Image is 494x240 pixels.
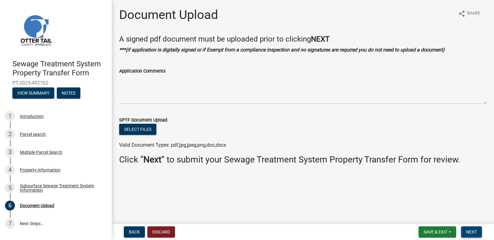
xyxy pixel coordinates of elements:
[12,87,54,99] button: View Summary
[5,147,15,157] div: 3
[119,124,156,135] button: Select files
[5,183,15,193] div: 5
[119,35,487,44] h4: A signed pdf document must be uploaded prior to clicking
[466,229,477,234] span: Next
[119,142,226,148] span: Valid Document Types: pdf,jpg,jpeg,png,doc,docx
[12,80,99,86] span: PT-2025-492762
[119,118,167,122] label: SPTF Document Upload
[5,219,15,229] div: 7
[119,69,165,73] label: Application Comments
[20,168,61,172] div: Property Information
[124,226,145,238] button: Back
[20,150,62,154] div: Multiple Parcel Search
[461,226,482,238] button: Next
[467,10,480,17] span: Share
[57,87,80,99] button: Notes
[119,154,487,165] h3: Click “ ” to submit your Sewage Treatment System Property Transfer Form for review.
[119,7,218,22] h1: Document Upload
[129,229,140,234] span: Back
[419,226,456,238] button: Save & Exit
[20,114,44,118] div: Introduction
[5,129,15,139] div: 2
[311,35,330,43] strong: NEXT
[12,91,54,96] wm-modal-confirm: Summary
[20,203,54,208] div: Document Upload
[20,184,102,192] div: Subsurface Sewage Treatment System Information
[5,111,15,121] div: 1
[20,132,46,136] div: Parcel search
[5,165,15,175] div: 4
[458,10,465,17] i: share
[119,47,445,53] strong: ***(if application is digitally signed or if Exempt from a compliance inspection and no signature...
[57,91,80,96] wm-modal-confirm: Notes
[453,7,485,20] button: shareShare
[143,154,161,165] strong: Next
[12,60,107,78] h4: Sewage Treatment System Property Transfer Form
[12,7,59,53] img: Otter Tail County, Minnesota
[147,226,175,238] button: Discard
[424,229,447,234] span: Save & Exit
[5,201,15,211] div: 6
